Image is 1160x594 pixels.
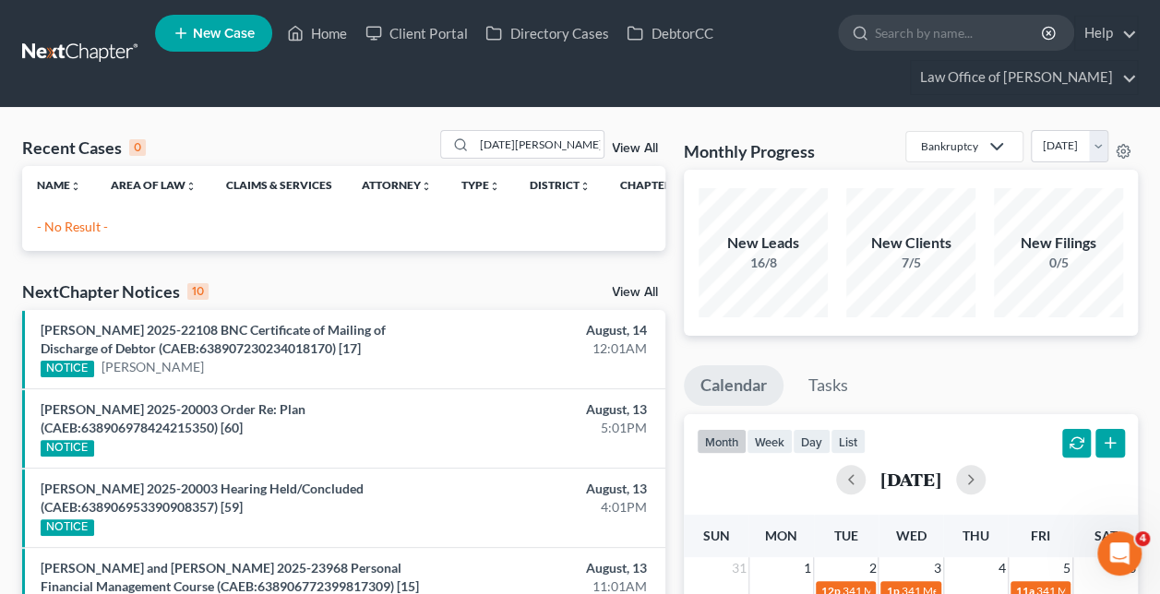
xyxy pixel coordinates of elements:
span: Fri [1031,528,1050,543]
div: 0/5 [994,254,1123,272]
div: New Clients [846,232,975,254]
div: 10 [187,283,209,300]
div: New Filings [994,232,1123,254]
th: Claims & Services [211,166,347,203]
span: New Case [193,27,255,41]
div: August, 13 [457,480,647,498]
div: New Leads [699,232,828,254]
span: Sat [1094,528,1117,543]
button: list [831,429,866,454]
a: [PERSON_NAME] 2025-22108 BNC Certificate of Mailing of Discharge of Debtor (CAEB:6389072302340181... [41,322,386,356]
input: Search by name... [474,131,604,158]
a: Nameunfold_more [37,178,81,192]
a: [PERSON_NAME] 2025-20003 Order Re: Plan (CAEB:638906978424215350) [60] [41,401,305,435]
div: NOTICE [41,440,94,457]
p: - No Result - [37,218,651,236]
a: View All [612,286,658,299]
span: 4 [997,557,1008,579]
h2: [DATE] [880,469,941,489]
a: Tasks [792,365,865,406]
span: 2 [867,557,878,579]
a: Typeunfold_more [461,178,500,192]
i: unfold_more [185,181,197,192]
a: [PERSON_NAME] and [PERSON_NAME] 2025-23968 Personal Financial Management Course (CAEB:63890677239... [41,560,419,594]
span: 5 [1061,557,1072,579]
a: [PERSON_NAME] [102,358,204,376]
div: NOTICE [41,361,94,377]
a: Chapterunfold_more [620,178,683,192]
a: Home [278,17,356,50]
span: Sun [703,528,730,543]
div: 12:01AM [457,339,647,358]
a: Directory Cases [476,17,617,50]
span: Tue [834,528,858,543]
iframe: Intercom live chat [1097,531,1142,576]
h3: Monthly Progress [684,140,815,162]
button: day [793,429,831,454]
div: 5:01PM [457,419,647,437]
a: Client Portal [356,17,476,50]
div: August, 13 [457,559,647,577]
a: Calendar [684,365,783,406]
span: Wed [895,528,926,543]
span: 3 [932,557,943,579]
span: 4 [1135,531,1150,546]
span: Mon [765,528,797,543]
button: week [747,429,793,454]
div: August, 14 [457,321,647,339]
a: DebtorCC [617,17,722,50]
div: 16/8 [699,254,828,272]
div: 7/5 [846,254,975,272]
a: [PERSON_NAME] 2025-20003 Hearing Held/Concluded (CAEB:638906953390908357) [59] [41,481,364,515]
span: 1 [802,557,813,579]
a: Area of Lawunfold_more [111,178,197,192]
span: 31 [730,557,748,579]
div: 0 [129,139,146,156]
div: NOTICE [41,519,94,536]
a: Law Office of [PERSON_NAME] [911,61,1137,94]
button: month [697,429,747,454]
div: Bankruptcy [921,138,978,154]
i: unfold_more [70,181,81,192]
div: NextChapter Notices [22,280,209,303]
div: 4:01PM [457,498,647,517]
input: Search by name... [875,16,1044,50]
a: Attorneyunfold_more [362,178,432,192]
a: Districtunfold_more [530,178,591,192]
div: Recent Cases [22,137,146,159]
a: Help [1075,17,1137,50]
i: unfold_more [421,181,432,192]
i: unfold_more [489,181,500,192]
div: August, 13 [457,400,647,419]
span: Thu [963,528,989,543]
a: View All [612,142,658,155]
i: unfold_more [580,181,591,192]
